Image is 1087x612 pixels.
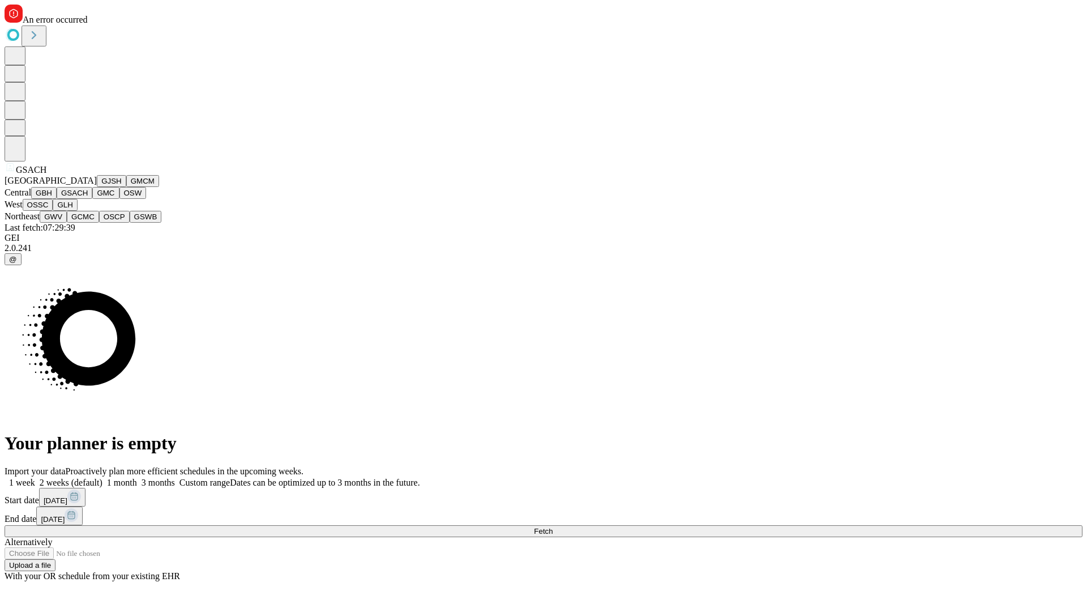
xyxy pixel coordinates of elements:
span: Import your data [5,466,66,476]
button: GBH [31,187,57,199]
span: Proactively plan more efficient schedules in the upcoming weeks. [66,466,303,476]
button: Upload a file [5,559,55,571]
button: GJSH [97,175,126,187]
button: GWV [40,211,67,223]
button: GSACH [57,187,92,199]
button: [DATE] [36,507,83,525]
button: GMCM [126,175,159,187]
button: @ [5,253,22,265]
span: Central [5,188,31,197]
button: GLH [53,199,77,211]
div: End date [5,507,1082,525]
button: [DATE] [39,488,85,507]
span: [GEOGRAPHIC_DATA] [5,176,97,185]
span: Custom range [179,478,230,487]
span: West [5,199,23,209]
div: Start date [5,488,1082,507]
span: 3 months [142,478,175,487]
span: Alternatively [5,537,52,547]
h1: Your planner is empty [5,433,1082,454]
button: GSWB [130,211,162,223]
div: GEI [5,233,1082,243]
span: Fetch [534,527,553,535]
span: 1 month [107,478,137,487]
button: GCMC [67,211,99,223]
div: 2.0.241 [5,243,1082,253]
span: Northeast [5,211,40,221]
span: [DATE] [41,515,65,524]
span: With your OR schedule from your existing EHR [5,571,180,581]
button: OSCP [99,211,130,223]
span: [DATE] [44,496,67,505]
span: GSACH [16,165,46,175]
button: OSW [119,187,147,199]
span: Dates can be optimized up to 3 months in the future. [230,478,420,487]
span: 2 weeks (default) [40,478,102,487]
button: Fetch [5,525,1082,537]
span: 1 week [9,478,35,487]
span: Last fetch: 07:29:39 [5,223,75,232]
span: An error occurred [23,15,88,24]
span: @ [9,255,17,263]
button: GMC [92,187,119,199]
button: OSSC [23,199,53,211]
